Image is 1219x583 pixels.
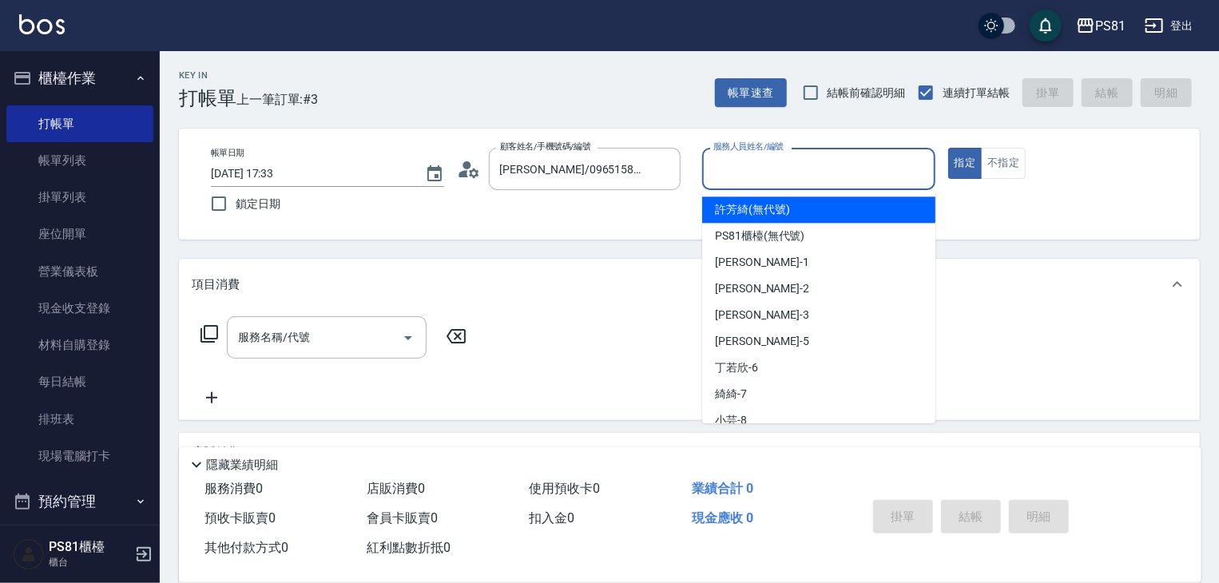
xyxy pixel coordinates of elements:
[715,280,809,297] span: [PERSON_NAME] -2
[204,540,288,555] span: 其他付款方式 0
[395,325,421,351] button: Open
[530,510,575,525] span: 扣入金 0
[204,481,263,496] span: 服務消費 0
[1138,11,1200,41] button: 登出
[19,14,65,34] img: Logo
[236,89,319,109] span: 上一筆訂單:#3
[530,481,601,496] span: 使用預收卡 0
[6,290,153,327] a: 現金收支登錄
[715,412,747,429] span: 小芸 -8
[715,78,787,108] button: 帳單速查
[713,141,784,153] label: 服務人員姓名/編號
[415,155,454,193] button: Choose date, selected date is 2025-09-09
[715,201,790,218] span: 許芳綺 (無代號)
[715,254,809,271] span: [PERSON_NAME] -1
[6,401,153,438] a: 排班表
[204,510,276,525] span: 預收卡販賣 0
[6,179,153,216] a: 掛單列表
[943,85,1010,101] span: 連續打單結帳
[948,148,983,179] button: 指定
[6,481,153,522] button: 預約管理
[6,363,153,400] a: 每日結帳
[367,481,425,496] span: 店販消費 0
[715,386,747,403] span: 綺綺 -7
[236,196,280,212] span: 鎖定日期
[500,141,591,153] label: 顧客姓名/手機號碼/編號
[13,538,45,570] img: Person
[715,333,809,350] span: [PERSON_NAME] -5
[715,228,804,244] span: PS81櫃檯 (無代號)
[179,433,1200,471] div: 店販銷售
[6,438,153,474] a: 現場電腦打卡
[49,539,130,555] h5: PS81櫃檯
[6,105,153,142] a: 打帳單
[692,510,753,525] span: 現金應收 0
[206,457,278,474] p: 隱藏業績明細
[6,142,153,179] a: 帳單列表
[1070,10,1132,42] button: PS81
[6,58,153,99] button: 櫃檯作業
[6,522,153,564] button: 報表及分析
[367,510,438,525] span: 會員卡販賣 0
[192,276,240,293] p: 項目消費
[6,216,153,252] a: 座位開單
[692,481,753,496] span: 業績合計 0
[211,147,244,159] label: 帳單日期
[715,359,758,376] span: 丁若欣 -6
[49,555,130,569] p: 櫃台
[179,259,1200,310] div: 項目消費
[6,327,153,363] a: 材料自購登錄
[828,85,906,101] span: 結帳前確認明細
[367,540,451,555] span: 紅利點數折抵 0
[1095,16,1126,36] div: PS81
[192,444,240,461] p: 店販銷售
[6,253,153,290] a: 營業儀表板
[1030,10,1062,42] button: save
[715,307,809,323] span: [PERSON_NAME] -3
[981,148,1026,179] button: 不指定
[179,70,236,81] h2: Key In
[211,161,409,187] input: YYYY/MM/DD hh:mm
[179,87,236,109] h3: 打帳單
